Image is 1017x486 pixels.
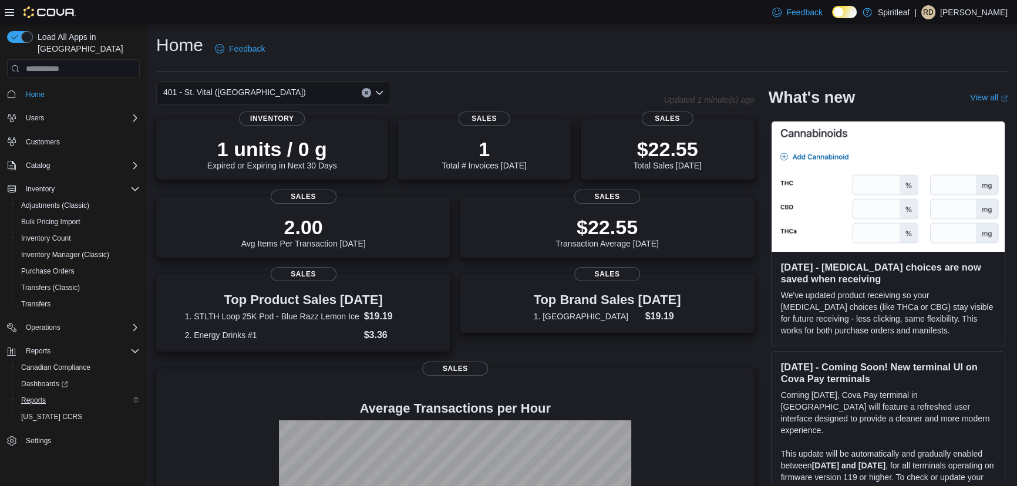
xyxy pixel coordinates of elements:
h1: Home [156,33,203,57]
button: Customers [2,133,144,150]
button: Operations [2,319,144,336]
h3: [DATE] - [MEDICAL_DATA] choices are now saved when receiving [781,261,995,285]
dt: 1. [GEOGRAPHIC_DATA] [534,310,641,322]
span: 401 - St. Vital ([GEOGRAPHIC_DATA]) [163,85,306,99]
span: Reports [21,396,46,405]
button: [US_STATE] CCRS [12,409,144,425]
span: Inventory [21,182,140,196]
span: Inventory Count [21,234,71,243]
button: Adjustments (Classic) [12,197,144,214]
span: Inventory Manager (Classic) [16,248,140,262]
span: Dashboards [21,379,68,389]
div: Avg Items Per Transaction [DATE] [241,215,366,248]
a: Adjustments (Classic) [16,198,94,212]
button: Inventory [2,181,144,197]
div: Transaction Average [DATE] [555,215,659,248]
dt: 1. STLTH Loop 25K Pod - Blue Razz Lemon Ice [185,310,359,322]
span: RD [923,5,933,19]
h2: What's new [769,88,855,107]
span: Transfers [16,297,140,311]
nav: Complex example [7,80,140,480]
span: Sales [574,267,640,281]
span: Settings [21,433,140,448]
a: Transfers (Classic) [16,281,85,295]
a: Feedback [767,1,827,24]
span: Reports [16,393,140,407]
button: Clear input [362,88,371,97]
p: Coming [DATE], Cova Pay terminal in [GEOGRAPHIC_DATA] will feature a refreshed user interface des... [781,389,995,436]
p: [PERSON_NAME] [940,5,1008,19]
p: We've updated product receiving so your [MEDICAL_DATA] choices (like THCa or CBG) stay visible fo... [781,289,995,336]
dt: 2. Energy Drinks #1 [185,329,359,341]
span: Sales [271,267,336,281]
svg: External link [1001,95,1008,102]
span: Bulk Pricing Import [16,215,140,229]
h3: Top Brand Sales [DATE] [534,293,681,307]
a: Canadian Compliance [16,360,95,374]
a: Home [21,87,49,102]
button: Purchase Orders [12,263,144,279]
span: Users [26,113,44,123]
div: Total Sales [DATE] [633,137,701,170]
a: Purchase Orders [16,264,79,278]
span: Load All Apps in [GEOGRAPHIC_DATA] [33,31,140,55]
a: Customers [21,135,65,149]
span: Home [26,90,45,99]
p: Updated 1 minute(s) ago [664,95,754,104]
span: [US_STATE] CCRS [21,412,82,421]
span: Inventory Manager (Classic) [21,250,109,259]
span: Dashboards [16,377,140,391]
span: Feedback [786,6,822,18]
span: Operations [21,320,140,335]
a: Settings [21,434,56,448]
a: Bulk Pricing Import [16,215,85,229]
p: Spiritleaf [878,5,910,19]
span: Settings [26,436,51,446]
span: Canadian Compliance [16,360,140,374]
a: View allExternal link [970,93,1008,102]
span: Canadian Compliance [21,363,90,372]
button: Inventory Count [12,230,144,247]
button: Settings [2,432,144,449]
span: Reports [21,344,140,358]
span: Users [21,111,140,125]
button: Catalog [2,157,144,174]
span: Feedback [229,43,265,55]
p: 2.00 [241,215,366,239]
span: Inventory [26,184,55,194]
div: Total # Invoices [DATE] [442,137,526,170]
button: Inventory [21,182,59,196]
button: Bulk Pricing Import [12,214,144,230]
span: Sales [271,190,336,204]
span: Catalog [26,161,50,170]
span: Sales [422,362,488,376]
p: $22.55 [633,137,701,161]
span: Adjustments (Classic) [16,198,140,212]
dd: $19.19 [364,309,422,323]
p: 1 [442,137,526,161]
h4: Average Transactions per Hour [166,401,745,416]
h3: Top Product Sales [DATE] [185,293,422,307]
button: Reports [2,343,144,359]
span: Purchase Orders [16,264,140,278]
button: Catalog [21,158,55,173]
button: Transfers (Classic) [12,279,144,296]
span: Sales [458,112,510,126]
p: 1 units / 0 g [207,137,337,161]
a: Reports [16,393,50,407]
span: Transfers [21,299,50,309]
span: Transfers (Classic) [16,281,140,295]
a: Dashboards [16,377,73,391]
button: Open list of options [375,88,384,97]
a: Inventory Manager (Classic) [16,248,114,262]
input: Dark Mode [832,6,857,18]
p: | [914,5,917,19]
span: Transfers (Classic) [21,283,80,292]
p: $22.55 [555,215,659,239]
span: Customers [21,134,140,149]
span: Sales [641,112,693,126]
button: Canadian Compliance [12,359,144,376]
a: Inventory Count [16,231,76,245]
dd: $3.36 [364,328,422,342]
div: Expired or Expiring in Next 30 Days [207,137,337,170]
